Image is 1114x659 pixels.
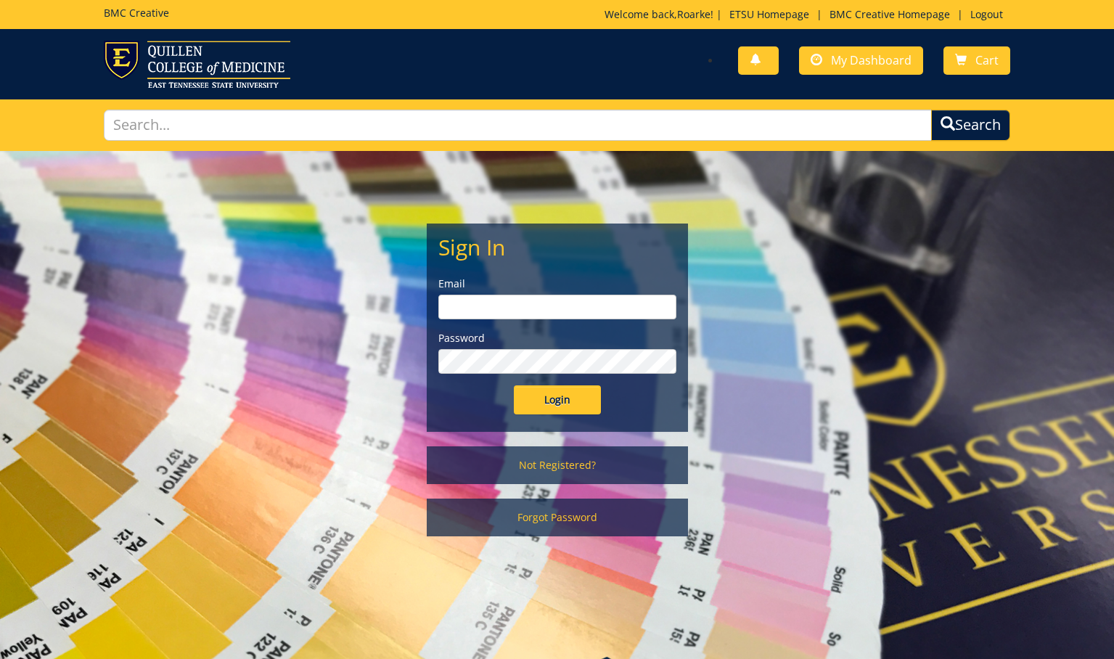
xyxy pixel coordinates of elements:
a: ETSU Homepage [722,7,816,21]
span: Cart [975,52,999,68]
img: ETSU logo [104,41,290,88]
input: Login [514,385,601,414]
a: Forgot Password [427,499,688,536]
a: My Dashboard [799,46,923,75]
h5: BMC Creative [104,7,169,18]
h2: Sign In [438,235,676,259]
a: Cart [943,46,1010,75]
a: BMC Creative Homepage [822,7,957,21]
a: Logout [963,7,1010,21]
label: Email [438,277,676,291]
a: Roarke [677,7,710,21]
p: Welcome back, ! | | | [605,7,1010,22]
label: Password [438,331,676,345]
input: Search... [104,110,932,141]
button: Search [931,110,1010,141]
a: Not Registered? [427,446,688,484]
span: My Dashboard [831,52,912,68]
